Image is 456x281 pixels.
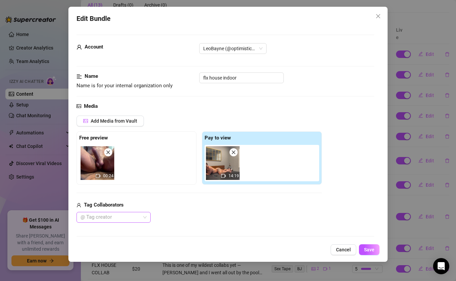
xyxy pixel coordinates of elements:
[77,102,81,111] span: picture
[84,103,98,109] strong: Media
[106,150,111,155] span: close
[81,146,114,180] img: media
[96,174,100,178] span: video-camera
[199,72,284,83] input: Enter a name
[84,202,124,208] strong: Tag Collaborators
[364,247,374,252] span: Save
[331,244,356,255] button: Cancel
[336,247,351,252] span: Cancel
[79,135,108,141] strong: Free preview
[206,146,240,180] img: media
[206,146,240,180] div: 14:19
[91,118,137,124] span: Add Media from Vault
[77,116,144,126] button: Add Media from Vault
[103,174,114,178] span: 00:24
[221,174,226,178] span: video-camera
[77,72,82,81] span: align-left
[373,13,384,19] span: Close
[433,258,449,274] div: Open Intercom Messenger
[81,146,114,180] div: 00:24
[373,11,384,22] button: Close
[229,174,239,178] span: 14:19
[85,44,103,50] strong: Account
[375,13,381,19] span: close
[77,43,82,51] span: user
[77,13,111,24] span: Edit Bundle
[205,135,231,141] strong: Pay to view
[77,83,173,89] span: Name is for your internal organization only
[359,244,379,255] button: Save
[83,119,88,123] span: picture
[85,73,98,79] strong: Name
[203,43,263,54] span: LeoBayne (@optimisticallyflawed)
[231,150,236,155] span: close
[77,201,81,209] span: user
